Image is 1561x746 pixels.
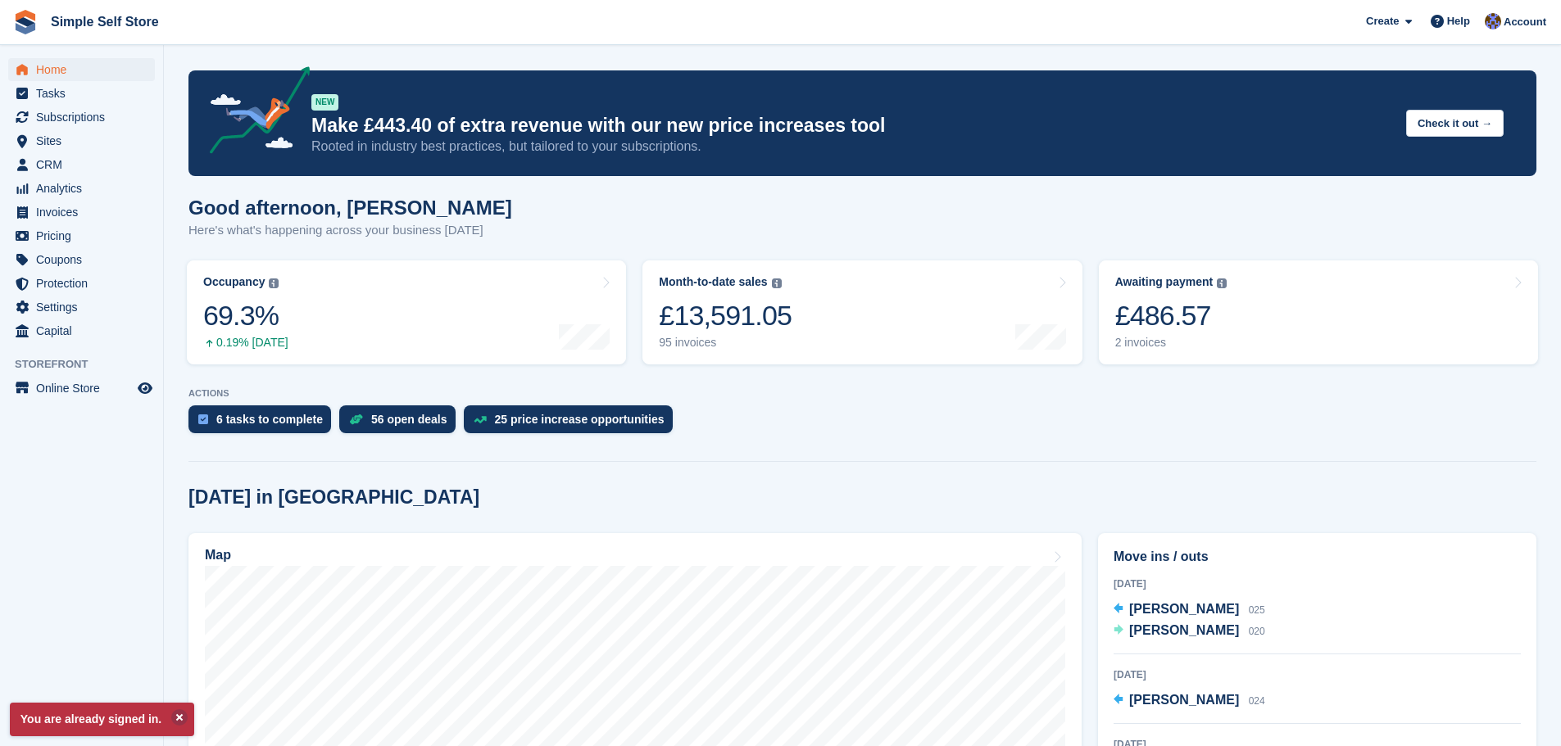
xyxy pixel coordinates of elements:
div: 25 price increase opportunities [495,413,665,426]
img: stora-icon-8386f47178a22dfd0bd8f6a31ec36ba5ce8667c1dd55bd0f319d3a0aa187defe.svg [13,10,38,34]
span: Settings [36,296,134,319]
a: menu [8,106,155,129]
a: menu [8,82,155,105]
span: Create [1366,13,1399,29]
a: menu [8,272,155,295]
div: 69.3% [203,299,288,332]
span: Storefront [15,356,163,373]
p: Rooted in industry best practices, but tailored to your subscriptions. [311,138,1393,156]
span: Sites [36,129,134,152]
p: You are already signed in. [10,703,194,736]
div: [DATE] [1114,667,1521,682]
a: menu [8,153,155,176]
a: menu [8,129,155,152]
button: Check it out → [1406,110,1504,137]
img: deal-1b604bf984904fb50ccaf53a9ad4b4a5d6e5aea283cecdc64d6e3604feb123c2.svg [349,414,363,425]
a: menu [8,248,155,271]
img: icon-info-grey-7440780725fd019a000dd9b08b2336e03edf1995a4989e88bcd33f0948082b44.svg [772,278,782,288]
a: 6 tasks to complete [188,405,339,441]
span: Account [1504,14,1546,30]
span: Invoices [36,201,134,224]
span: 024 [1249,695,1265,707]
span: Home [36,58,134,81]
span: Help [1447,13,1470,29]
a: 56 open deals [339,405,464,441]
div: 56 open deals [371,413,447,426]
img: Sharon Hughes [1485,13,1501,29]
span: Online Store [36,377,134,400]
a: [PERSON_NAME] 020 [1114,621,1265,642]
a: menu [8,177,155,200]
a: menu [8,296,155,319]
a: Occupancy 69.3% 0.19% [DATE] [187,260,626,364]
a: Month-to-date sales £13,591.05 95 invoices [642,260,1082,364]
a: 25 price increase opportunities [464,405,681,441]
a: Preview store [135,378,155,398]
div: £13,591.05 [659,299,792,332]
div: 6 tasks to complete [216,413,323,426]
span: [PERSON_NAME] [1129,693,1239,707]
div: Month-to-date sales [659,275,767,289]
span: Coupons [36,248,134,271]
span: 020 [1249,626,1265,637]
a: [PERSON_NAME] 024 [1114,690,1265,712]
span: 025 [1249,604,1265,616]
div: Awaiting payment [1115,275,1214,289]
span: Protection [36,272,134,295]
span: CRM [36,153,134,176]
a: menu [8,58,155,81]
img: price-adjustments-announcement-icon-8257ccfd72463d97f412b2fc003d46551f7dbcb40ab6d574587a9cd5c0d94... [196,66,311,160]
span: Tasks [36,82,134,105]
h2: Move ins / outs [1114,547,1521,567]
div: [DATE] [1114,576,1521,591]
img: icon-info-grey-7440780725fd019a000dd9b08b2336e03edf1995a4989e88bcd33f0948082b44.svg [1217,278,1227,288]
img: icon-info-grey-7440780725fd019a000dd9b08b2336e03edf1995a4989e88bcd33f0948082b44.svg [269,278,279,288]
h2: Map [205,548,231,563]
a: [PERSON_NAME] 025 [1114,599,1265,621]
div: £486.57 [1115,299,1227,332]
p: ACTIONS [188,388,1536,399]
span: Subscriptions [36,106,134,129]
div: 0.19% [DATE] [203,336,288,350]
span: Analytics [36,177,134,200]
a: menu [8,377,155,400]
div: 95 invoices [659,336,792,350]
span: [PERSON_NAME] [1129,623,1239,637]
a: menu [8,319,155,342]
span: [PERSON_NAME] [1129,602,1239,616]
img: price_increase_opportunities-93ffe204e8149a01c8c9dc8f82e8f89637d9d84a8eef4429ea346261dce0b2c0.svg [474,416,487,423]
p: Make £443.40 of extra revenue with our new price increases tool [311,114,1393,138]
h1: Good afternoon, [PERSON_NAME] [188,197,512,219]
div: NEW [311,94,338,111]
a: menu [8,201,155,224]
p: Here's what's happening across your business [DATE] [188,221,512,240]
div: Occupancy [203,275,265,289]
a: Awaiting payment £486.57 2 invoices [1099,260,1538,364]
a: menu [8,224,155,247]
img: task-75834270c22a3079a89374b754ae025e5fb1db73e45f91037f5363f120a921f8.svg [198,414,208,424]
a: Simple Self Store [44,8,166,35]
span: Pricing [36,224,134,247]
span: Capital [36,319,134,342]
h2: [DATE] in [GEOGRAPHIC_DATA] [188,486,479,509]
div: 2 invoices [1115,336,1227,350]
